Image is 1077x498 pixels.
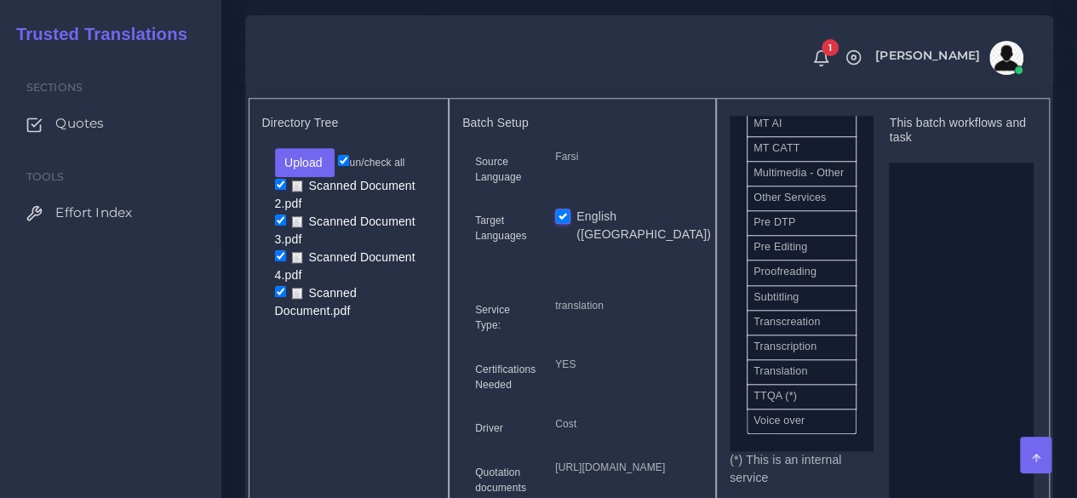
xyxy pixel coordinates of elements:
a: Scanned Document 2.pdf [275,177,415,211]
button: Upload [275,148,335,177]
span: Sections [26,81,83,94]
span: [PERSON_NAME] [875,49,980,61]
h5: This batch workflows and task [889,116,1033,145]
span: Effort Index [55,203,132,222]
li: Transcription [747,335,856,360]
span: Quotes [55,114,104,133]
p: Cost [555,415,690,433]
a: Scanned Document 3.pdf [275,213,415,247]
label: un/check all [338,155,404,170]
label: Driver [475,421,503,436]
li: TTQA (*) [747,384,856,409]
li: Pre DTP [747,210,856,236]
li: MT CATT [747,136,856,162]
label: Source Language [475,154,530,185]
h2: Trusted Translations [4,24,187,44]
li: Translation [747,359,856,385]
li: Multimedia - Other [747,161,856,186]
p: (*) This is an internal service [730,451,874,487]
a: Scanned Document.pdf [275,284,357,318]
li: MT AI [747,112,856,137]
a: Quotes [13,106,209,141]
h5: Directory Tree [262,116,436,130]
li: Transcreation [747,310,856,335]
a: Scanned Document 4.pdf [275,249,415,283]
span: 1 [822,39,839,56]
label: Target Languages [475,213,530,243]
a: [PERSON_NAME]avatar [867,41,1029,75]
label: Service Type: [475,302,530,333]
li: Voice over [747,409,856,434]
li: Proofreading [747,260,856,285]
input: un/check all [338,155,349,166]
label: English ([GEOGRAPHIC_DATA]) [576,208,711,243]
li: Pre Editing [747,235,856,260]
a: 1 [806,49,836,67]
h5: Batch Setup [462,116,702,130]
a: Effort Index [13,195,209,231]
p: Farsi [555,148,690,166]
img: avatar [989,41,1023,75]
a: Trusted Translations [4,20,187,49]
li: Subtitling [747,285,856,311]
li: Other Services [747,186,856,211]
span: Tools [26,170,65,183]
p: translation [555,297,690,315]
p: [URL][DOMAIN_NAME] [555,459,690,477]
p: YES [555,356,690,374]
label: Certifications Needed [475,362,536,392]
